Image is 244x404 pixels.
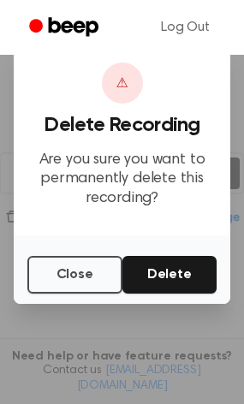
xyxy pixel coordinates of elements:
a: Beep [17,11,114,45]
a: Log Out [144,7,227,48]
h3: Delete Recording [27,114,217,137]
p: Are you sure you want to permanently delete this recording? [27,151,217,209]
button: Delete [122,256,217,294]
div: ⚠ [102,62,143,104]
button: Close [27,256,122,294]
